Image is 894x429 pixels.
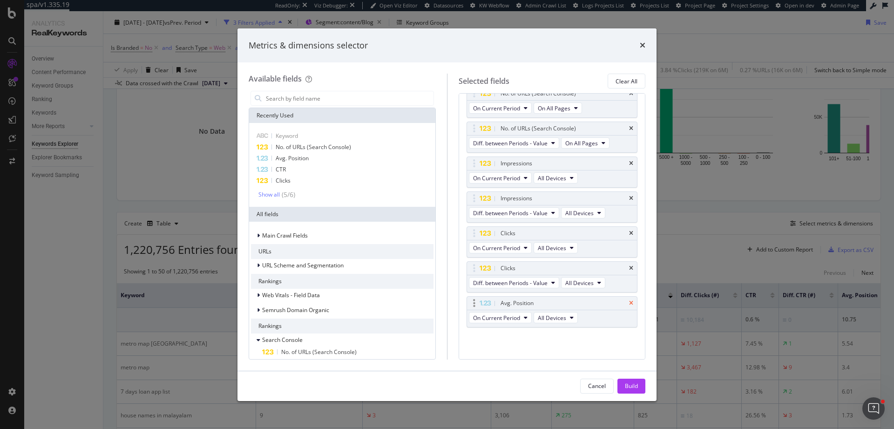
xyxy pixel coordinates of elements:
button: Build [617,379,645,394]
div: No. of URLs (Search Console) [501,89,576,98]
div: times [640,40,645,52]
span: On Current Period [473,174,520,182]
button: Diff. between Periods - Value [469,137,559,149]
div: Impressions [501,194,532,203]
span: Diff. between Periods - Value [473,209,548,217]
span: Avg. Position [276,154,309,162]
button: Cancel [580,379,614,394]
span: CTR [276,165,286,173]
span: No. of URLs (Search Console) [276,143,351,151]
div: Selected fields [459,76,509,87]
span: All Devices [538,314,566,322]
div: times [629,231,633,236]
span: Semrush Domain Organic [262,306,329,314]
div: Avg. Position [501,299,534,308]
div: All fields [249,207,435,222]
span: On Current Period [473,104,520,112]
input: Search by field name [265,91,433,105]
div: times [629,126,633,131]
div: Impressions [501,159,532,168]
button: On Current Period [469,312,532,323]
div: ImpressionstimesDiff. between Periods - ValueAll Devices [467,191,638,223]
div: times [629,196,633,201]
button: Diff. between Periods - Value [469,277,559,288]
span: No. of URLs (Search Console) [281,348,357,356]
div: ( 5 / 6 ) [280,190,295,199]
button: All Devices [534,172,578,184]
div: times [629,91,633,96]
span: All Devices [565,209,594,217]
div: times [629,300,633,306]
div: Clicks [501,264,515,273]
div: Available fields [249,74,302,84]
span: On All Pages [565,139,598,147]
button: On All Pages [534,102,582,114]
button: Clear All [608,74,645,89]
div: ClickstimesDiff. between Periods - ValueAll Devices [467,261,638,293]
div: No. of URLs (Search Console) [501,124,576,133]
span: Diff. between Periods - Value [473,139,548,147]
span: On Current Period [473,244,520,252]
span: All Devices [538,174,566,182]
iframe: Intercom live chat [862,397,885,420]
button: All Devices [534,312,578,323]
span: Web Vitals - Field Data [262,291,320,299]
button: On Current Period [469,242,532,253]
button: On Current Period [469,172,532,184]
div: times [629,161,633,166]
span: URL Scheme and Segmentation [262,261,344,269]
button: On All Pages [561,137,610,149]
div: ImpressionstimesOn Current PeriodAll Devices [467,157,638,188]
span: Clicks [276,177,291,184]
span: Diff. between Periods - Value [473,279,548,287]
div: No. of URLs (Search Console)timesOn Current PeriodOn All Pages [467,87,638,118]
div: Rankings [251,319,433,334]
div: Rankings [251,274,433,289]
div: Clicks [501,229,515,238]
span: On Current Period [473,314,520,322]
button: All Devices [561,207,605,218]
div: modal [237,28,657,401]
button: All Devices [534,242,578,253]
button: Diff. between Periods - Value [469,207,559,218]
span: On All Pages [538,104,570,112]
div: Avg. PositiontimesOn Current PeriodAll Devices [467,296,638,327]
div: Cancel [588,382,606,390]
button: All Devices [561,277,605,288]
div: Metrics & dimensions selector [249,40,368,52]
div: Recently Used [249,108,435,123]
div: Clear All [616,77,637,85]
button: On Current Period [469,102,532,114]
span: Keyword [276,132,298,140]
div: ClickstimesOn Current PeriodAll Devices [467,226,638,258]
span: Main Crawl Fields [262,232,308,239]
div: Build [625,382,638,390]
div: No. of URLs (Search Console)timesDiff. between Periods - ValueOn All Pages [467,122,638,153]
div: times [629,266,633,271]
div: Show all [258,191,280,198]
span: All Devices [565,279,594,287]
div: URLs [251,244,433,259]
span: Search Console [262,336,303,344]
span: All Devices [538,244,566,252]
